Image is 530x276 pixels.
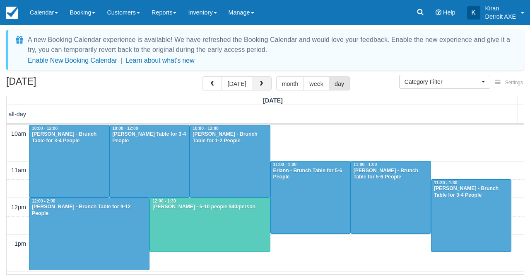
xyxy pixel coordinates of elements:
div: [PERSON_NAME] Table for 3-4 People [112,131,187,144]
div: [PERSON_NAME] - Brunch Table for 3-4 People [434,186,509,199]
button: Enable New Booking Calendar [28,56,117,65]
span: 12:00 - 1:30 [152,199,176,203]
div: [PERSON_NAME] - Brunch Table for 3-4 People [31,131,107,144]
a: 11:00 - 1:00[PERSON_NAME] - Brunch Table for 5-6 People [351,161,431,234]
div: A new Booking Calendar experience is available! We have refreshed the Booking Calendar and would ... [28,35,514,55]
a: 11:30 - 1:30[PERSON_NAME] - Brunch Table for 3-4 People [431,179,511,252]
a: 10:00 - 12:00[PERSON_NAME] Table for 3-4 People [109,125,190,198]
i: Help [436,10,441,15]
p: Detroit AXE [485,12,516,21]
span: Help [443,9,455,16]
span: 1pm [14,240,26,247]
span: 10:00 - 12:00 [193,126,218,131]
button: month [276,76,304,90]
span: 12:00 - 2:00 [32,199,55,203]
div: Eriann - Brunch Table for 5-6 People [273,168,348,181]
button: Settings [490,77,528,89]
span: 12pm [11,204,26,210]
span: 11:00 - 1:00 [354,162,377,167]
a: 12:00 - 2:00[PERSON_NAME] - Brunch Table for 9-12 People [29,198,149,270]
span: 11:30 - 1:30 [434,181,458,185]
span: Settings [505,80,523,85]
button: week [304,76,329,90]
a: 10:00 - 12:00[PERSON_NAME] - Brunch Table for 1-2 People [190,125,270,198]
button: Category Filter [399,75,490,89]
div: K [467,6,480,20]
span: 10am [11,130,26,137]
div: [PERSON_NAME] - Brunch Table for 5-6 People [353,168,429,181]
a: Learn about what's new [125,57,195,64]
span: [DATE] [263,97,283,104]
div: [PERSON_NAME] - Brunch Table for 9-12 People [31,204,147,217]
span: 11am [11,167,26,173]
img: checkfront-main-nav-mini-logo.png [6,7,18,19]
button: [DATE] [222,76,252,90]
a: 12:00 - 1:30[PERSON_NAME] - 5-10 people $40/person [149,198,270,252]
span: Category Filter [405,78,479,86]
span: 11:00 - 1:00 [273,162,297,167]
p: Kiran [485,4,516,12]
span: all-day [9,111,26,117]
div: [PERSON_NAME] - Brunch Table for 1-2 People [192,131,267,144]
span: 10:00 - 12:00 [112,126,138,131]
span: | [120,57,122,64]
button: day [329,76,350,90]
h2: [DATE] [6,76,111,92]
a: 11:00 - 1:00Eriann - Brunch Table for 5-6 People [270,161,351,234]
span: 10:00 - 12:00 [32,126,58,131]
a: 10:00 - 12:00[PERSON_NAME] - Brunch Table for 3-4 People [29,125,109,198]
div: [PERSON_NAME] - 5-10 people $40/person [152,204,267,210]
